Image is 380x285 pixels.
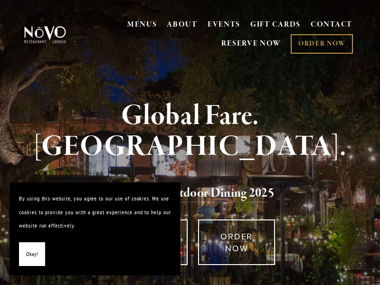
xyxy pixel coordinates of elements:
[311,16,352,34] a: CONTACT
[221,35,281,53] a: RESERVE NOW
[127,20,157,29] a: MENUS
[23,26,67,44] img: Novo Restaurant &amp; Lounge
[167,20,198,29] a: ABOUT
[33,183,347,203] h2: 5
[19,192,171,233] p: By using this website, you agree to our use of cookies. We use cookies to provide you with a grea...
[208,20,240,29] a: EVENTS
[291,34,353,54] a: ORDER NOW
[198,219,275,265] a: ORDER NOW
[106,185,268,203] a: Voted Best Outdoor Dining 202
[34,98,347,165] strong: Global Fare. [GEOGRAPHIC_DATA].
[19,242,45,266] button: Okay!
[250,16,301,34] a: GIFT CARDS
[9,182,180,275] section: Cookie banner
[26,247,38,261] span: Okay!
